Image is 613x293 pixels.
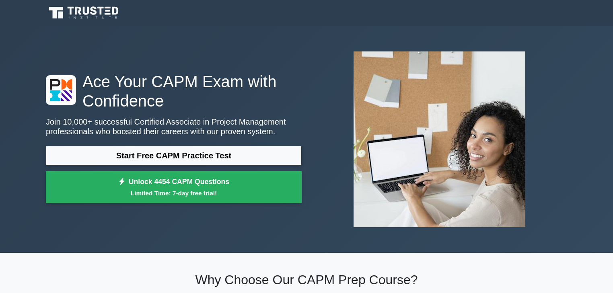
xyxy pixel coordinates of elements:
h2: Why Choose Our CAPM Prep Course? [46,272,567,287]
a: Unlock 4454 CAPM QuestionsLimited Time: 7-day free trial! [46,171,302,203]
a: Start Free CAPM Practice Test [46,146,302,165]
small: Limited Time: 7-day free trial! [56,189,292,198]
p: Join 10,000+ successful Certified Associate in Project Management professionals who boosted their... [46,117,302,136]
h1: Ace Your CAPM Exam with Confidence [46,72,302,111]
